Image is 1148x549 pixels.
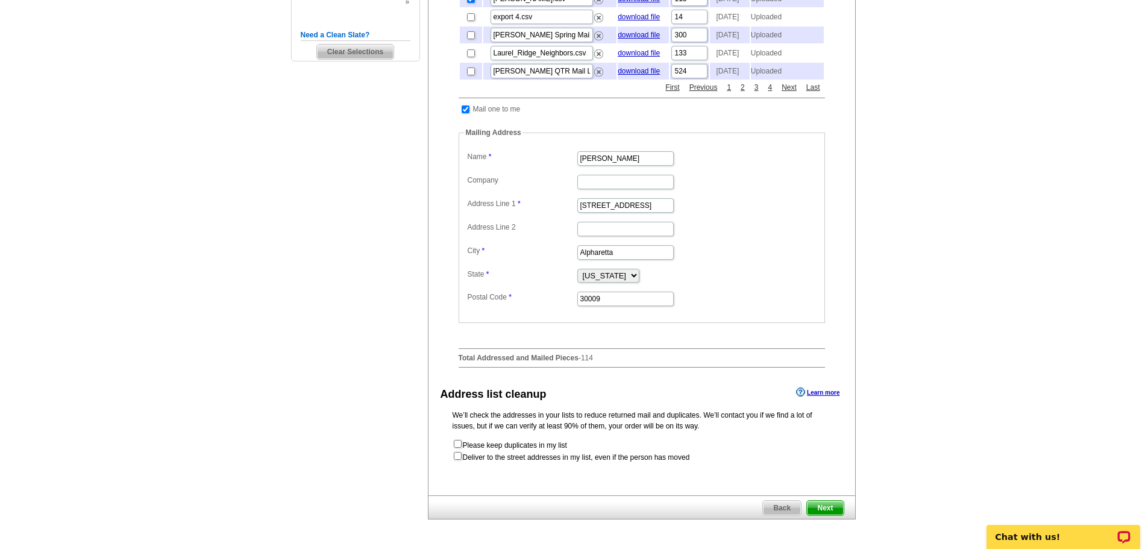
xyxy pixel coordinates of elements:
td: [DATE] [710,8,749,25]
a: 2 [738,82,748,93]
span: Back [763,501,801,515]
label: City [468,245,576,256]
td: [DATE] [710,45,749,61]
h5: Need a Clean Slate? [301,30,410,41]
td: Uploaded [751,27,824,43]
a: 3 [751,82,762,93]
label: Postal Code [468,292,576,303]
a: download file [618,49,660,57]
td: Uploaded [751,45,824,61]
span: Next [807,501,843,515]
a: Last [803,82,823,93]
img: delete.png [594,49,603,58]
legend: Mailing Address [465,127,522,138]
a: First [662,82,682,93]
a: Back [762,500,801,516]
img: delete.png [594,31,603,40]
a: Remove this list [594,47,603,55]
label: Company [468,175,576,186]
span: 114 [581,354,593,362]
a: Next [779,82,800,93]
img: delete.png [594,13,603,22]
td: [DATE] [710,27,749,43]
a: Learn more [796,387,839,397]
div: Address list cleanup [441,386,547,403]
strong: Total Addressed and Mailed Pieces [459,354,579,362]
a: Remove this list [594,65,603,74]
label: State [468,269,576,280]
td: Uploaded [751,8,824,25]
a: Previous [686,82,721,93]
img: delete.png [594,67,603,77]
label: Address Line 2 [468,222,576,233]
td: [DATE] [710,63,749,80]
span: Clear Selections [317,45,394,59]
a: 1 [724,82,734,93]
a: download file [618,67,660,75]
td: Uploaded [751,63,824,80]
a: Remove this list [594,29,603,37]
label: Name [468,151,576,162]
iframe: LiveChat chat widget [979,511,1148,549]
a: download file [618,13,660,21]
a: Remove this list [594,11,603,19]
td: Mail one to me [472,103,521,115]
form: Please keep duplicates in my list Deliver to the street addresses in my list, even if the person ... [453,439,831,463]
p: We’ll check the addresses in your lists to reduce returned mail and duplicates. We’ll contact you... [453,410,831,431]
a: 4 [765,82,775,93]
label: Address Line 1 [468,198,576,209]
a: download file [618,31,660,39]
